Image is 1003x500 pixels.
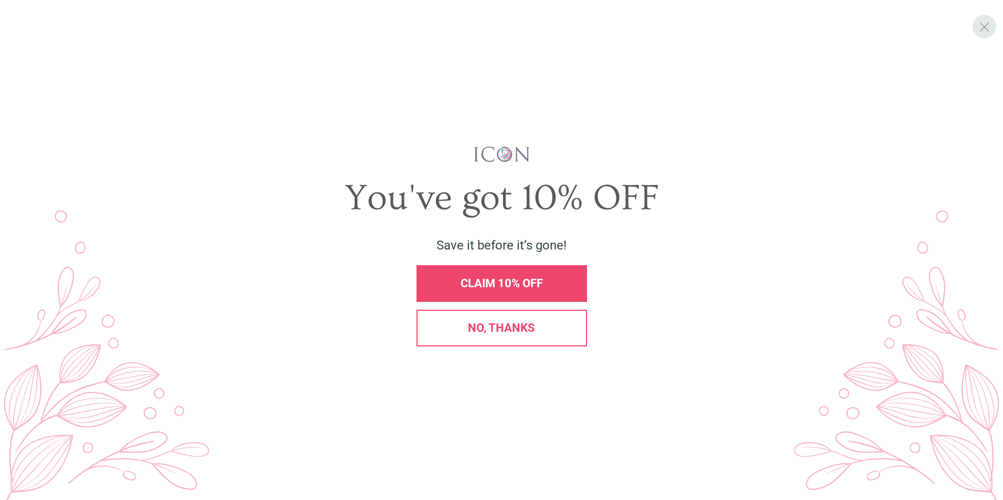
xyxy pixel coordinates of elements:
[472,146,531,164] img: iconwallstickersl_1754656298800.png
[345,178,659,219] span: You've got 10% OFF
[461,277,543,290] span: CLAIM 10% OFF
[436,238,567,253] span: Save it before it’s gone!
[979,19,990,35] span: X
[468,321,535,334] span: No, thanks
